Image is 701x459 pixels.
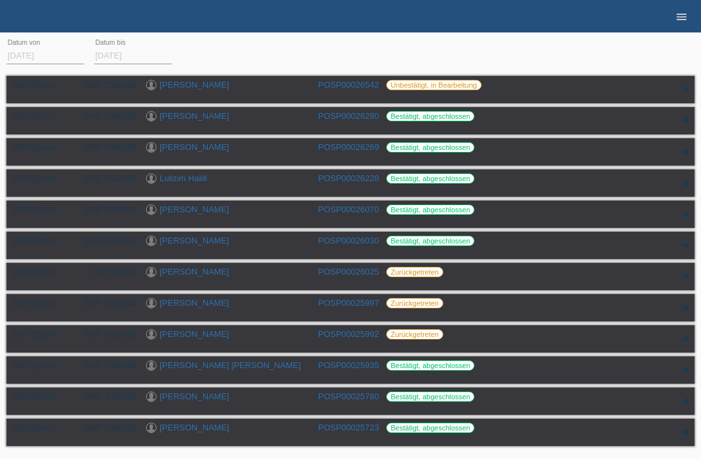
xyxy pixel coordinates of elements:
div: [DATE] [13,391,65,401]
div: CHF 3'590.00 [75,173,136,183]
label: Bestätigt, abgeschlossen [386,205,474,215]
div: [DATE] [13,111,65,121]
div: auf-/zuklappen [675,111,695,130]
label: Unbestätigt, in Bearbeitung [386,80,482,90]
div: [DATE] [13,423,65,432]
span: 14:29 [40,144,56,151]
a: [PERSON_NAME] [160,423,229,432]
div: [DATE] [13,173,65,183]
span: 14:19 [40,82,56,89]
div: CHF 3'000.00 [75,236,136,245]
span: 17:15 [40,113,56,120]
div: auf-/zuklappen [675,173,695,193]
label: Bestätigt, abgeschlossen [386,111,474,121]
a: [PERSON_NAME] [160,80,229,90]
a: [PERSON_NAME] [160,391,229,401]
div: CHF 2'590.00 [75,423,136,432]
a: [PERSON_NAME] [160,236,229,245]
a: [PERSON_NAME] [160,205,229,214]
a: [PERSON_NAME] [160,142,229,152]
div: auf-/zuklappen [675,142,695,162]
span: 12:04 [40,331,56,338]
label: Zurückgetreten [386,298,443,308]
div: [DATE] [13,205,65,214]
div: [DATE] [13,236,65,245]
a: menu [669,12,695,20]
div: CHF 2'790.00 [75,111,136,121]
a: [PERSON_NAME] [160,111,229,121]
a: [PERSON_NAME] [160,298,229,308]
span: 14:55 [40,238,56,245]
a: POSP00026030 [318,236,379,245]
span: 13:02 [40,300,56,307]
a: POSP00026280 [318,111,379,121]
a: POSP00025723 [318,423,379,432]
a: POSP00026269 [318,142,379,152]
label: Bestätigt, abgeschlossen [386,391,474,402]
div: auf-/zuklappen [675,298,695,317]
i: menu [675,10,688,23]
div: auf-/zuklappen [675,80,695,99]
div: CHF 3'390.00 [75,329,136,339]
div: [DATE] [13,80,65,90]
div: auf-/zuklappen [675,236,695,255]
label: Zurückgetreten [386,267,443,277]
a: POSP00026070 [318,205,379,214]
label: Bestätigt, abgeschlossen [386,423,474,433]
span: 16:04 [40,175,56,182]
label: Bestätigt, abgeschlossen [386,173,474,184]
div: CHF 3'190.00 [75,391,136,401]
label: Bestätigt, abgeschlossen [386,360,474,371]
div: CHF 2'200.00 [75,80,136,90]
a: [PERSON_NAME] [160,329,229,339]
div: [DATE] [13,142,65,152]
div: auf-/zuklappen [675,423,695,442]
div: CHF 2'990.00 [75,142,136,152]
label: Bestätigt, abgeschlossen [386,236,474,246]
div: [DATE] [13,298,65,308]
a: POSP00026025 [318,267,379,277]
a: POSP00025997 [318,298,379,308]
span: 15:11 [40,425,56,432]
div: CHF 3'390.00 [75,298,136,308]
a: [PERSON_NAME] [PERSON_NAME] [160,360,301,370]
div: auf-/zuklappen [675,205,695,224]
a: Lulizim Haliti [160,173,207,183]
div: [DATE] [13,267,65,277]
a: POSP00025780 [318,391,379,401]
div: CHF 2'500.00 [75,205,136,214]
span: 15:26 [40,393,56,401]
span: 14:18 [40,206,56,214]
div: CHF 300.00 [75,267,136,277]
div: auf-/zuklappen [675,329,695,349]
div: [DATE] [13,360,65,370]
div: auf-/zuklappen [675,360,695,380]
a: POSP00025935 [318,360,379,370]
a: POSP00026542 [318,80,379,90]
a: POSP00026228 [318,173,379,183]
div: auf-/zuklappen [675,267,695,286]
span: 13:50 [40,269,56,276]
label: Zurückgetreten [386,329,443,340]
div: auf-/zuklappen [675,391,695,411]
div: [DATE] [13,329,65,339]
a: [PERSON_NAME] [160,267,229,277]
label: Bestätigt, abgeschlossen [386,142,474,153]
a: POSP00025992 [318,329,379,339]
span: 12:57 [40,362,56,369]
div: CHF 2'990.00 [75,360,136,370]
